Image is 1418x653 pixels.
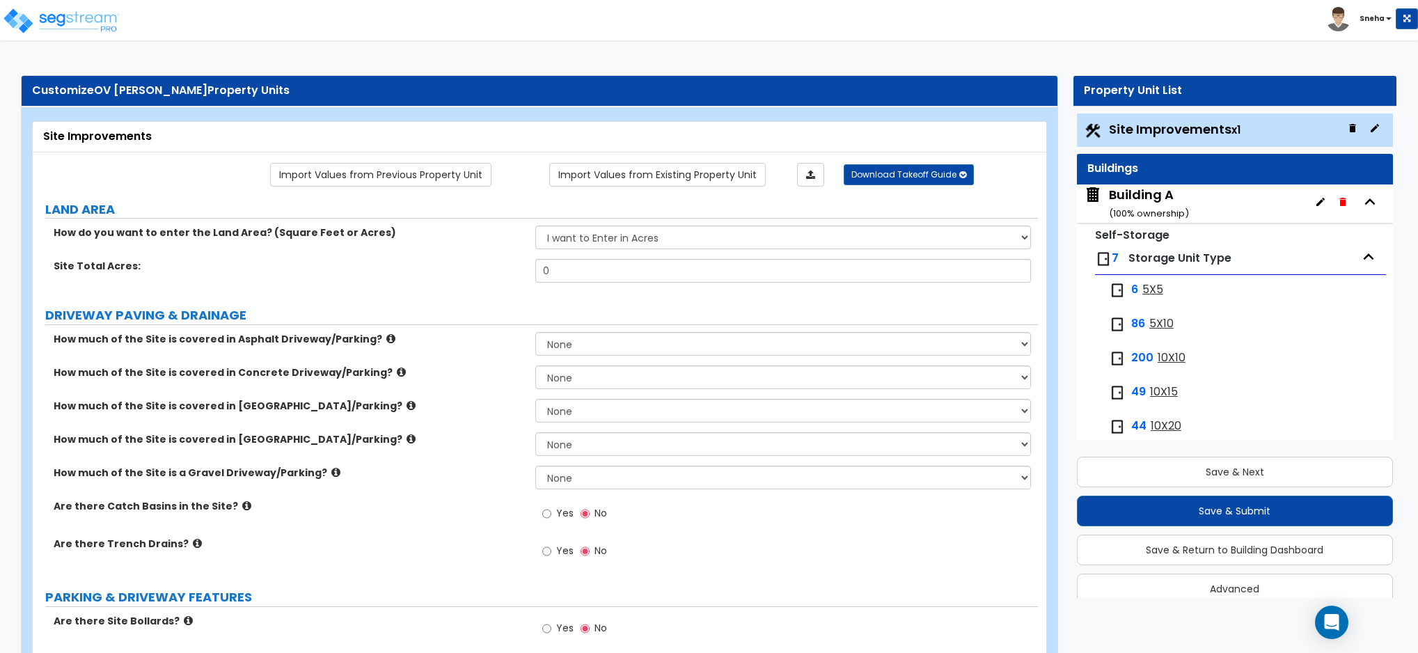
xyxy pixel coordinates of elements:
input: Yes [542,506,551,521]
label: How much of the Site is covered in [GEOGRAPHIC_DATA]/Parking? [54,432,525,446]
img: door.png [1109,350,1126,367]
i: click for more info! [407,400,416,411]
img: door.png [1109,418,1126,435]
label: Are there Site Bollards? [54,614,525,628]
span: 200 [1131,350,1153,366]
a: Import the dynamic attributes value through Excel sheet [797,163,824,187]
small: Self-Storage [1095,227,1169,243]
span: No [594,621,607,635]
label: LAND AREA [45,200,1038,219]
span: Download Takeoff Guide [851,168,956,180]
img: Construction.png [1084,122,1102,140]
img: door.png [1095,251,1112,267]
label: How much of the Site is covered in Asphalt Driveway/Parking? [54,332,525,346]
label: How much of the Site is covered in Concrete Driveway/Parking? [54,365,525,379]
small: x1 [1231,123,1240,137]
label: How much of the Site is covered in [GEOGRAPHIC_DATA]/Parking? [54,399,525,413]
span: 7 [1112,250,1119,266]
a: Import the dynamic attribute values from previous properties. [270,163,491,187]
label: How much of the Site is a Gravel Driveway/Parking? [54,466,525,480]
button: Advanced [1077,574,1393,604]
label: PARKING & DRIVEWAY FEATURES [45,588,1038,606]
label: Are there Trench Drains? [54,537,525,551]
span: 10X15 [1150,384,1178,400]
span: 10X10 [1158,350,1185,366]
input: Yes [542,621,551,636]
i: click for more info! [184,615,193,626]
div: Property Unit List [1084,83,1386,99]
div: Buildings [1087,161,1382,177]
div: Customize Property Units [32,83,1047,99]
span: 44 [1131,418,1147,434]
img: door.png [1109,316,1126,333]
button: Save & Submit [1077,496,1393,526]
b: Sneha [1360,13,1385,24]
label: DRIVEWAY PAVING & DRAINAGE [45,306,1038,324]
input: No [581,544,590,559]
span: 6 [1131,282,1138,298]
span: 86 [1131,316,1145,332]
i: click for more info! [397,367,406,377]
input: Yes [542,544,551,559]
input: No [581,506,590,521]
span: OV [PERSON_NAME] [94,82,207,98]
label: Are there Catch Basins in the Site? [54,499,525,513]
span: 10X20 [1151,418,1181,434]
label: Site Total Acres: [54,259,525,273]
span: Building A [1084,186,1189,221]
i: click for more info! [242,501,251,511]
button: Save & Next [1077,457,1393,487]
span: 5X10 [1149,316,1174,332]
div: Site Improvements [43,129,1036,145]
button: Download Takeoff Guide [844,164,974,185]
img: door.png [1109,282,1126,299]
span: Yes [556,544,574,558]
span: Yes [556,506,574,520]
i: click for more info! [331,467,340,478]
span: Yes [556,621,574,635]
i: click for more info! [193,538,202,549]
span: 49 [1131,384,1146,400]
button: Save & Return to Building Dashboard [1077,535,1393,565]
small: ( 100 % ownership) [1109,207,1189,220]
span: No [594,506,607,520]
i: click for more info! [386,333,395,344]
label: How do you want to enter the Land Area? (Square Feet or Acres) [54,226,525,239]
a: Import the dynamic attribute values from existing properties. [549,163,766,187]
span: Storage Unit Type [1128,250,1231,266]
span: No [594,544,607,558]
img: avatar.png [1326,7,1350,31]
div: Open Intercom Messenger [1315,606,1348,639]
span: Site Improvements [1109,120,1240,138]
img: door.png [1109,384,1126,401]
img: logo_pro_r.png [2,7,120,35]
i: click for more info! [407,434,416,444]
img: building.svg [1084,186,1102,204]
span: 5X5 [1142,282,1163,298]
div: Building A [1109,186,1189,221]
input: No [581,621,590,636]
